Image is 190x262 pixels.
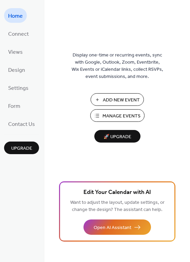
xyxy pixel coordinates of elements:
[103,97,140,104] span: Add New Event
[8,65,25,76] span: Design
[98,132,136,142] span: 🚀 Upgrade
[4,80,33,95] a: Settings
[4,116,39,131] a: Contact Us
[70,198,165,214] span: Want to adjust the layout, update settings, or change the design? The assistant can help.
[8,47,23,58] span: Views
[8,83,28,94] span: Settings
[8,29,29,39] span: Connect
[83,219,151,235] button: Open AI Assistant
[8,101,20,112] span: Form
[83,188,151,197] span: Edit Your Calendar with AI
[90,109,145,122] button: Manage Events
[4,98,24,113] a: Form
[102,113,140,120] span: Manage Events
[8,119,35,130] span: Contact Us
[4,26,33,41] a: Connect
[4,8,27,23] a: Home
[8,11,23,21] span: Home
[11,145,32,152] span: Upgrade
[72,52,163,80] span: Display one-time or recurring events, sync with Google, Outlook, Zoom, Eventbrite, Wix Events or ...
[4,62,29,77] a: Design
[94,130,140,143] button: 🚀 Upgrade
[4,142,39,154] button: Upgrade
[91,93,144,106] button: Add New Event
[4,44,27,59] a: Views
[94,224,131,231] span: Open AI Assistant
